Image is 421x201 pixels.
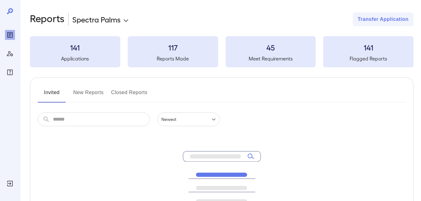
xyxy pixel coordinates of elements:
div: FAQ [5,67,15,77]
h5: Flagged Reports [323,55,414,62]
div: Reports [5,30,15,40]
div: Log Out [5,179,15,189]
button: Invited [38,88,66,103]
summary: 141Applications117Reports Made45Meet Requirements141Flagged Reports [30,36,414,67]
div: Newest [157,112,220,126]
h2: Reports [30,12,65,26]
p: Spectra Palms [72,14,121,24]
h5: Reports Made [128,55,218,62]
h3: 141 [30,42,120,52]
div: Manage Users [5,49,15,59]
h5: Applications [30,55,120,62]
h3: 141 [323,42,414,52]
button: New Reports [73,88,104,103]
button: Closed Reports [111,88,148,103]
h5: Meet Requirements [226,55,316,62]
h3: 45 [226,42,316,52]
h3: 117 [128,42,218,52]
button: Transfer Application [353,12,414,26]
